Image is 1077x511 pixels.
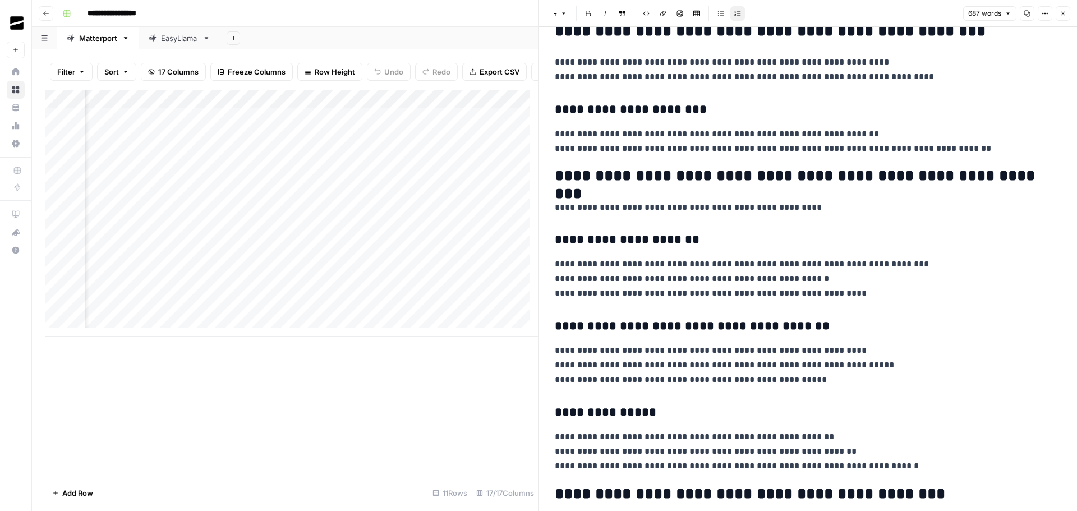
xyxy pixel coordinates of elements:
button: Redo [415,63,458,81]
span: Redo [432,66,450,77]
button: Export CSV [462,63,527,81]
img: OGM Logo [7,13,27,33]
span: Undo [384,66,403,77]
div: 11 Rows [428,484,472,502]
span: Add Row [62,487,93,499]
button: Help + Support [7,241,25,259]
button: 687 words [963,6,1016,21]
span: Row Height [315,66,355,77]
div: Matterport [79,33,117,44]
span: 687 words [968,8,1001,19]
span: Sort [104,66,119,77]
button: Undo [367,63,411,81]
button: Sort [97,63,136,81]
div: 17/17 Columns [472,484,538,502]
button: Row Height [297,63,362,81]
button: What's new? [7,223,25,241]
a: Home [7,63,25,81]
button: Add Row [45,484,100,502]
div: EasyLlama [161,33,198,44]
button: Filter [50,63,93,81]
a: Your Data [7,99,25,117]
button: Workspace: OGM [7,9,25,37]
a: Usage [7,117,25,135]
span: 17 Columns [158,66,199,77]
a: EasyLlama [139,27,220,49]
button: Freeze Columns [210,63,293,81]
span: Export CSV [480,66,519,77]
div: What's new? [7,224,24,241]
a: Matterport [57,27,139,49]
a: AirOps Academy [7,205,25,223]
span: Filter [57,66,75,77]
button: 17 Columns [141,63,206,81]
a: Browse [7,81,25,99]
a: Settings [7,135,25,153]
span: Freeze Columns [228,66,286,77]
